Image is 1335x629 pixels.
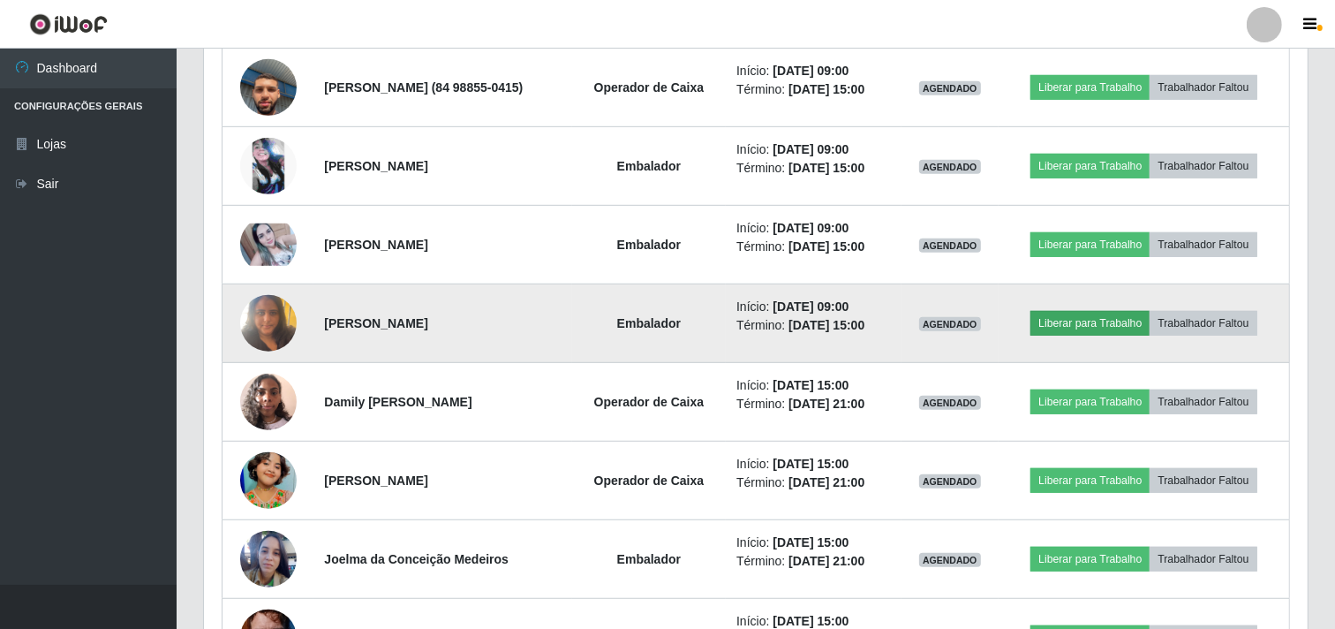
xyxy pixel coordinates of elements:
button: Trabalhador Faltou [1150,232,1256,257]
li: Término: [736,395,891,413]
time: [DATE] 09:00 [773,221,849,235]
li: Início: [736,376,891,395]
strong: Joelma da Conceição Medeiros [324,552,509,566]
time: [DATE] 21:00 [788,475,864,489]
img: 1668045195868.jpeg [240,224,297,266]
strong: [PERSON_NAME] (84 98855-0415) [324,80,523,95]
button: Liberar para Trabalho [1030,232,1150,257]
time: [DATE] 15:00 [773,535,849,549]
button: Trabalhador Faltou [1150,468,1256,493]
li: Início: [736,298,891,316]
span: AGENDADO [919,160,981,174]
li: Início: [736,140,891,159]
time: [DATE] 09:00 [773,299,849,314]
li: Início: [736,219,891,238]
li: Início: [736,62,891,80]
li: Início: [736,455,891,474]
img: 1755699349623.jpeg [240,285,297,360]
li: Término: [736,159,891,178]
button: Liberar para Trabalho [1030,75,1150,100]
span: AGENDADO [919,317,981,331]
strong: [PERSON_NAME] [324,474,427,488]
span: AGENDADO [919,396,981,410]
strong: Embalador [617,316,681,330]
li: Término: [736,238,891,256]
span: AGENDADO [919,239,981,253]
button: Liberar para Trabalho [1030,311,1150,336]
img: 1652231236130.jpeg [240,138,297,194]
button: Liberar para Trabalho [1030,154,1150,178]
strong: Operador de Caixa [594,80,705,95]
time: [DATE] 15:00 [788,239,864,254]
time: [DATE] 21:00 [788,397,864,411]
time: [DATE] 21:00 [788,554,864,568]
time: [DATE] 15:00 [788,161,864,175]
strong: Embalador [617,552,681,566]
strong: Embalador [617,238,681,252]
button: Trabalhador Faltou [1150,547,1256,572]
li: Término: [736,316,891,335]
button: Trabalhador Faltou [1150,390,1256,414]
time: [DATE] 15:00 [788,82,864,96]
strong: Embalador [617,159,681,173]
strong: [PERSON_NAME] [324,159,427,173]
li: Término: [736,552,891,571]
button: Liberar para Trabalho [1030,390,1150,414]
time: [DATE] 15:00 [773,457,849,471]
time: [DATE] 15:00 [788,318,864,332]
strong: [PERSON_NAME] [324,238,427,252]
button: Trabalhador Faltou [1150,75,1256,100]
li: Término: [736,474,891,492]
time: [DATE] 15:00 [773,614,849,628]
img: CoreUI Logo [29,13,108,35]
img: 1667492486696.jpeg [240,364,297,439]
time: [DATE] 15:00 [773,378,849,392]
time: [DATE] 09:00 [773,64,849,78]
strong: [PERSON_NAME] [324,316,427,330]
span: AGENDADO [919,553,981,567]
img: 1756388757354.jpeg [240,430,297,531]
button: Trabalhador Faltou [1150,154,1256,178]
strong: Operador de Caixa [594,474,705,488]
li: Término: [736,80,891,99]
button: Liberar para Trabalho [1030,547,1150,572]
button: Liberar para Trabalho [1030,468,1150,493]
img: 1754014885727.jpeg [240,521,297,597]
li: Início: [736,534,891,552]
strong: Operador de Caixa [594,395,705,409]
time: [DATE] 09:00 [773,142,849,156]
img: 1752607957253.jpeg [240,37,297,138]
strong: Damily [PERSON_NAME] [324,395,471,409]
button: Trabalhador Faltou [1150,311,1256,336]
span: AGENDADO [919,81,981,95]
span: AGENDADO [919,474,981,489]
